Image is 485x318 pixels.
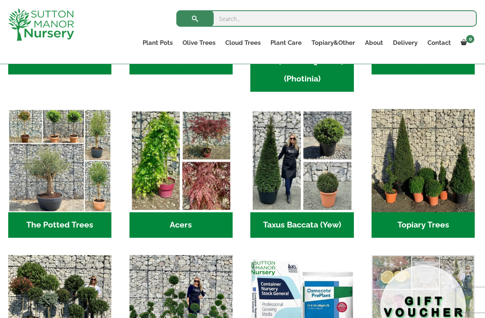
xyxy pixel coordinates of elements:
a: Visit product category Taxus Baccata (Yew) [250,109,353,238]
input: Search... [176,10,477,27]
h2: The Potted Trees [8,212,111,238]
img: Home - Untitled Project 4 [129,109,233,212]
a: 0 [456,37,477,49]
h2: Acers [129,212,233,238]
h2: Red [PERSON_NAME] (Photinia) [250,49,353,92]
a: Olive Trees [178,37,220,49]
a: Plant Pots [138,37,178,49]
a: Cloud Trees [220,37,266,49]
a: Contact [423,37,456,49]
img: Home - C8EC7518 C483 4BAA AA61 3CAAB1A4C7C4 1 201 a [372,109,475,212]
h2: Taxus Baccata (Yew) [250,212,353,238]
a: Visit product category Acers [129,109,233,238]
a: Visit product category Topiary Trees [372,109,475,238]
a: Delivery [388,37,423,49]
img: logo [8,8,74,41]
a: Plant Care [266,37,307,49]
img: Home - new coll [8,109,111,212]
img: Home - Untitled Project [250,109,353,212]
a: About [360,37,388,49]
a: Topiary&Other [307,37,360,49]
a: Visit product category The Potted Trees [8,109,111,238]
span: 0 [466,35,474,43]
h2: Topiary Trees [372,212,475,238]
